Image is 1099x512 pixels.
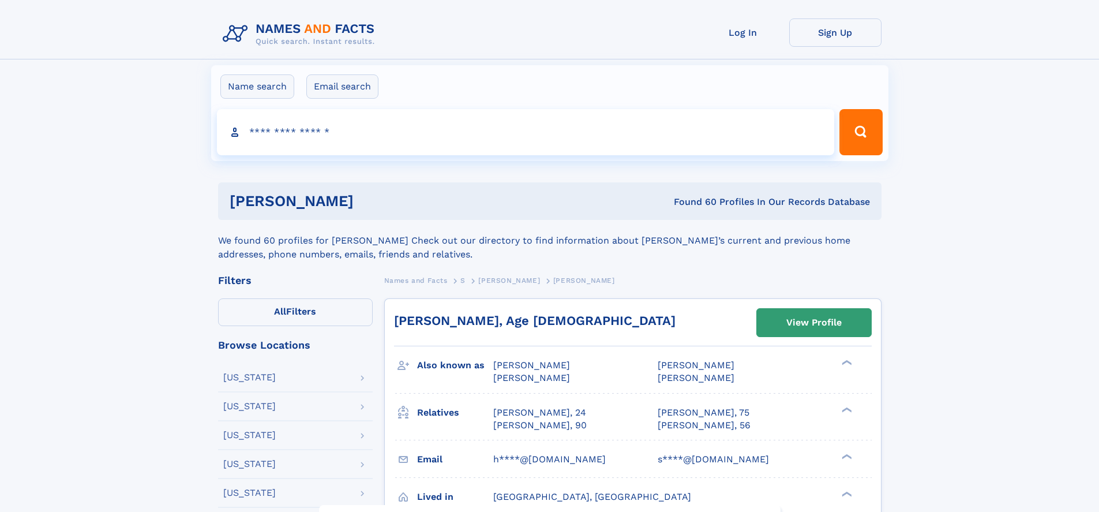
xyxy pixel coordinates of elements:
[417,487,493,507] h3: Lived in
[786,309,842,336] div: View Profile
[658,360,734,371] span: [PERSON_NAME]
[658,419,751,432] a: [PERSON_NAME], 56
[493,372,570,383] span: [PERSON_NAME]
[223,459,276,469] div: [US_STATE]
[658,372,734,383] span: [PERSON_NAME]
[217,109,835,155] input: search input
[218,275,373,286] div: Filters
[839,453,853,460] div: ❯
[218,298,373,326] label: Filters
[417,450,493,469] h3: Email
[384,273,448,287] a: Names and Facts
[220,74,294,99] label: Name search
[839,406,853,413] div: ❯
[460,273,466,287] a: S
[223,373,276,382] div: [US_STATE]
[493,419,587,432] a: [PERSON_NAME], 90
[394,313,676,328] a: [PERSON_NAME], Age [DEMOGRAPHIC_DATA]
[839,490,853,498] div: ❯
[493,406,586,419] a: [PERSON_NAME], 24
[658,406,749,419] a: [PERSON_NAME], 75
[839,109,882,155] button: Search Button
[789,18,882,47] a: Sign Up
[417,403,493,423] h3: Relatives
[757,309,871,337] a: View Profile
[460,276,466,285] span: S
[417,356,493,375] h3: Also known as
[223,431,276,440] div: [US_STATE]
[218,18,384,50] img: Logo Names and Facts
[223,402,276,411] div: [US_STATE]
[493,360,570,371] span: [PERSON_NAME]
[478,276,540,285] span: [PERSON_NAME]
[218,340,373,350] div: Browse Locations
[513,196,870,208] div: Found 60 Profiles In Our Records Database
[553,276,615,285] span: [PERSON_NAME]
[274,306,286,317] span: All
[839,359,853,367] div: ❯
[493,491,691,502] span: [GEOGRAPHIC_DATA], [GEOGRAPHIC_DATA]
[478,273,540,287] a: [PERSON_NAME]
[306,74,378,99] label: Email search
[223,488,276,498] div: [US_STATE]
[697,18,789,47] a: Log In
[218,220,882,261] div: We found 60 profiles for [PERSON_NAME] Check out our directory to find information about [PERSON_...
[230,194,514,208] h1: [PERSON_NAME]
